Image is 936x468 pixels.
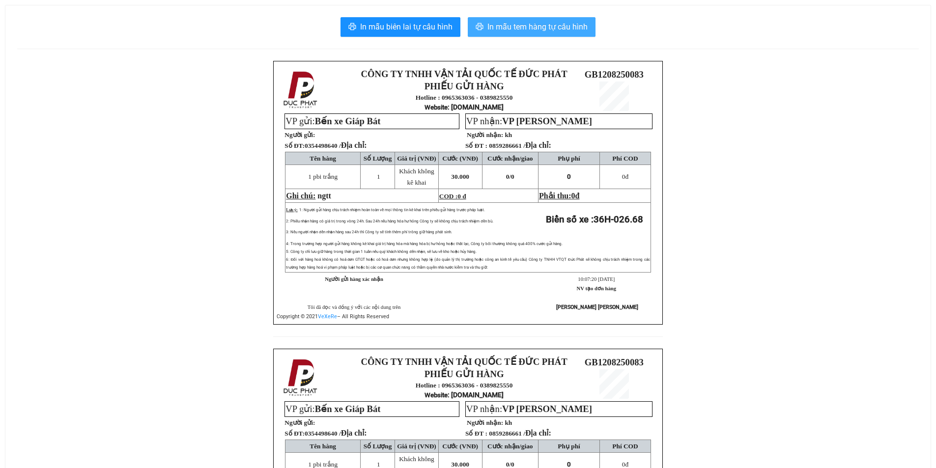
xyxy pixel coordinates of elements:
[286,208,297,212] span: Lưu ý:
[308,173,338,180] span: 1 pbi trắng
[397,155,436,162] span: Giá trị (VNĐ)
[360,21,453,33] span: In mẫu biên lai tự cấu hình
[539,192,579,200] span: Phải thu:
[487,442,533,450] span: Cước nhận/giao
[286,192,315,200] span: Ghi chú:
[425,369,504,379] strong: PHIẾU GỬI HÀNG
[286,230,452,234] span: 3: Nếu người nhận đến nhận hàng sau 24h thì Công ty sẽ tính thêm phí trông giữ hàng phát sinh.
[465,430,487,437] strong: Số ĐT :
[416,94,513,101] strong: Hotline : 0965363036 - 0389825550
[425,103,504,111] strong: : [DOMAIN_NAME]
[622,173,625,180] span: 0
[622,461,628,468] span: đ
[284,430,367,437] strong: Số ĐT:
[612,442,638,450] span: Phí COD
[558,442,580,450] span: Phụ phí
[612,155,638,162] span: Phí COD
[399,167,434,186] span: Khách không kê khai
[310,442,336,450] span: Tên hàng
[467,419,503,426] strong: Người nhận:
[305,430,367,437] span: 0354498640 /
[308,304,401,310] span: Tôi đã đọc và đồng ý với các nội dung trên
[318,313,337,320] a: VeXeRe
[286,219,493,223] span: 2: Phiếu nhận hàng có giá trị trong vòng 24h. Sau 24h nếu hàng hóa hư hỏng Công ty sẽ không chịu ...
[397,442,436,450] span: Giá trị (VNĐ)
[377,173,380,180] span: 1
[511,461,514,468] span: 0
[525,141,551,149] span: Địa chỉ:
[489,142,551,149] span: 0859286661 /
[285,116,380,126] span: VP gửi:
[465,142,487,149] strong: Số ĐT :
[467,131,503,138] strong: Người nhận:
[364,442,392,450] span: Số Lượng
[299,208,485,212] span: 1: Người gửi hàng chịu trách nhiệm hoàn toàn về mọi thông tin kê khai trên phiếu gửi hàng trước p...
[284,142,367,149] strong: Số ĐT:
[466,116,592,126] span: VP nhận:
[556,304,638,310] strong: [PERSON_NAME] [PERSON_NAME]
[558,155,580,162] span: Phụ phí
[578,276,615,282] span: 10:07:20 [DATE]
[286,249,476,254] span: 5: Công ty chỉ lưu giữ hàng trong thời gian 1 tuần nếu quý khách không đến nhận, sẽ lưu về kho ho...
[416,382,513,389] strong: Hotline : 0965363036 - 0389825550
[451,173,469,180] span: 30.000
[451,461,469,468] span: 30.000
[567,461,571,468] span: 0
[476,23,483,32] span: printer
[506,173,514,180] span: 0/
[571,192,575,200] span: 0
[361,69,567,79] strong: CÔNG TY TNHH VẬN TẢI QUỐC TẾ ĐỨC PHÁT
[622,173,628,180] span: đ
[364,155,392,162] span: Số Lượng
[325,276,383,282] strong: Người gửi hàng xác nhận
[341,141,367,149] span: Địa chỉ:
[425,104,448,111] span: Website
[281,357,322,398] img: logo
[487,21,588,33] span: In mẫu tem hàng tự cấu hình
[277,313,389,320] span: Copyright © 2021 – All Rights Reserved
[577,286,616,291] strong: NV tạo đơn hàng
[425,391,504,399] strong: : [DOMAIN_NAME]
[585,69,644,80] span: GB1208250083
[317,192,331,200] span: ngtt
[511,173,514,180] span: 0
[361,357,567,367] strong: CÔNG TY TNHH VẬN TẢI QUỐC TẾ ĐỨC PHÁT
[442,155,478,162] span: Cước (VNĐ)
[425,391,448,399] span: Website
[466,404,592,414] span: VP nhận:
[340,17,460,37] button: printerIn mẫu biên lai tự cấu hình
[525,429,551,437] span: Địa chỉ:
[286,242,563,246] span: 4: Trong trường hợp người gửi hàng không kê khai giá trị hàng hóa mà hàng hóa bị hư hỏng hoặc thấ...
[305,142,367,149] span: 0354498640 /
[310,155,336,162] span: Tên hàng
[281,69,322,110] img: logo
[567,173,571,180] span: 0
[468,17,596,37] button: printerIn mẫu tem hàng tự cấu hình
[377,461,380,468] span: 1
[284,419,315,426] strong: Người gửi:
[285,404,380,414] span: VP gửi:
[315,404,381,414] span: Bến xe Giáp Bát
[341,429,367,437] span: Địa chỉ:
[505,131,512,138] span: kh
[575,192,580,200] span: đ
[442,442,478,450] span: Cước (VNĐ)
[594,214,643,225] span: 36H-026.68
[505,419,512,426] span: kh
[286,257,650,270] span: 6: Đối với hàng hoá không có hoá đơn GTGT hoặc có hoá đơn nhưng không hợp lệ (do quản lý thị trườ...
[315,116,381,126] span: Bến xe Giáp Bát
[439,193,466,200] span: COD :
[622,461,625,468] span: 0
[585,357,644,367] span: GB1208250083
[425,81,504,91] strong: PHIẾU GỬI HÀNG
[489,430,551,437] span: 0859286661 /
[348,23,356,32] span: printer
[457,193,466,200] span: 0 đ
[546,214,643,225] strong: Biển số xe :
[502,404,592,414] span: VP [PERSON_NAME]
[487,155,533,162] span: Cước nhận/giao
[502,116,592,126] span: VP [PERSON_NAME]
[506,461,514,468] span: 0/
[308,461,338,468] span: 1 pbi trắng
[284,131,315,138] strong: Người gửi:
